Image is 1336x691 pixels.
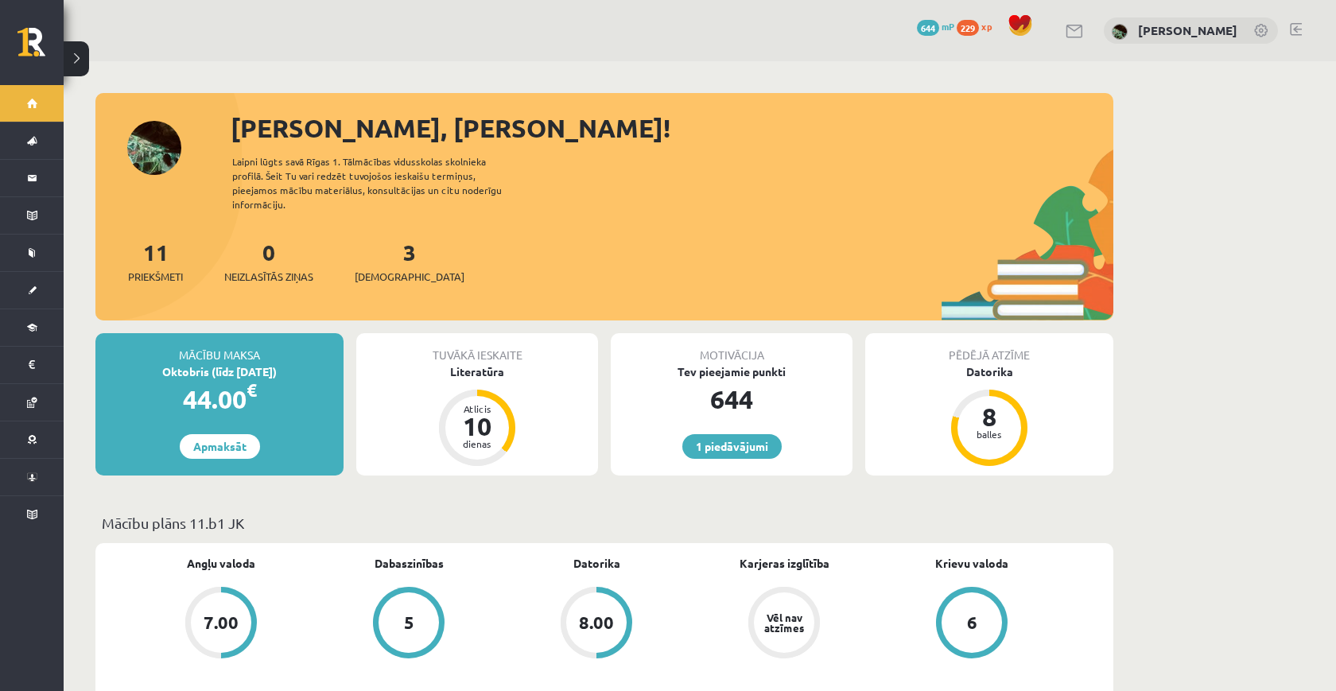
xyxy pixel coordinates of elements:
[315,587,503,662] a: 5
[965,404,1013,429] div: 8
[935,555,1008,572] a: Krievu valoda
[981,20,992,33] span: xp
[17,28,64,68] a: Rīgas 1. Tālmācības vidusskola
[682,434,782,459] a: 1 piedāvājumi
[247,378,257,402] span: €
[865,363,1113,468] a: Datorika 8 balles
[404,614,414,631] div: 5
[356,333,598,363] div: Tuvākā ieskaite
[917,20,954,33] a: 644 mP
[355,269,464,285] span: [DEMOGRAPHIC_DATA]
[573,555,620,572] a: Datorika
[102,512,1107,534] p: Mācību plāns 11.b1 JK
[180,434,260,459] a: Apmaksāt
[453,404,501,413] div: Atlicis
[965,429,1013,439] div: balles
[1112,24,1128,40] img: Marta Cekula
[187,555,255,572] a: Angļu valoda
[1138,22,1237,38] a: [PERSON_NAME]
[95,333,344,363] div: Mācību maksa
[957,20,979,36] span: 229
[611,333,852,363] div: Motivācija
[453,413,501,439] div: 10
[453,439,501,448] div: dienas
[356,363,598,380] div: Literatūra
[690,587,878,662] a: Vēl nav atzīmes
[503,587,690,662] a: 8.00
[967,614,977,631] div: 6
[128,238,183,285] a: 11Priekšmeti
[355,238,464,285] a: 3[DEMOGRAPHIC_DATA]
[232,154,530,212] div: Laipni lūgts savā Rīgas 1. Tālmācības vidusskolas skolnieka profilā. Šeit Tu vari redzēt tuvojošo...
[204,614,239,631] div: 7.00
[128,269,183,285] span: Priekšmeti
[224,238,313,285] a: 0Neizlasītās ziņas
[611,363,852,380] div: Tev pieejamie punkti
[865,363,1113,380] div: Datorika
[231,109,1113,147] div: [PERSON_NAME], [PERSON_NAME]!
[740,555,829,572] a: Karjeras izglītība
[579,614,614,631] div: 8.00
[865,333,1113,363] div: Pēdējā atzīme
[957,20,1000,33] a: 229 xp
[375,555,444,572] a: Dabaszinības
[224,269,313,285] span: Neizlasītās ziņas
[95,363,344,380] div: Oktobris (līdz [DATE])
[127,587,315,662] a: 7.00
[942,20,954,33] span: mP
[917,20,939,36] span: 644
[95,380,344,418] div: 44.00
[356,363,598,468] a: Literatūra Atlicis 10 dienas
[878,587,1066,662] a: 6
[762,612,806,633] div: Vēl nav atzīmes
[611,380,852,418] div: 644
